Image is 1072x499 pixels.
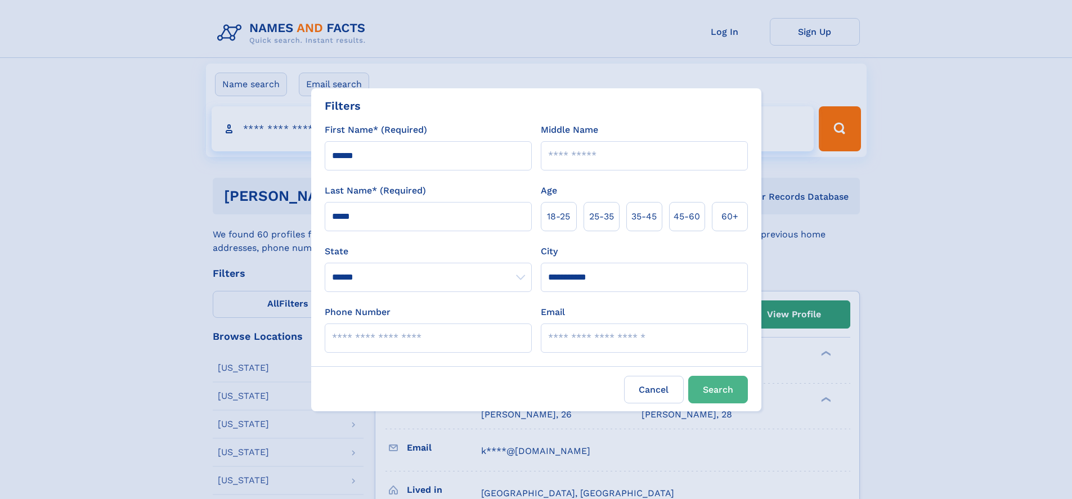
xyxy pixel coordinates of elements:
[674,210,700,223] span: 45‑60
[547,210,570,223] span: 18‑25
[541,245,558,258] label: City
[541,305,565,319] label: Email
[325,245,532,258] label: State
[325,184,426,197] label: Last Name* (Required)
[541,184,557,197] label: Age
[325,97,361,114] div: Filters
[721,210,738,223] span: 60+
[589,210,614,223] span: 25‑35
[631,210,657,223] span: 35‑45
[325,305,391,319] label: Phone Number
[325,123,427,137] label: First Name* (Required)
[541,123,598,137] label: Middle Name
[688,376,748,403] button: Search
[624,376,684,403] label: Cancel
